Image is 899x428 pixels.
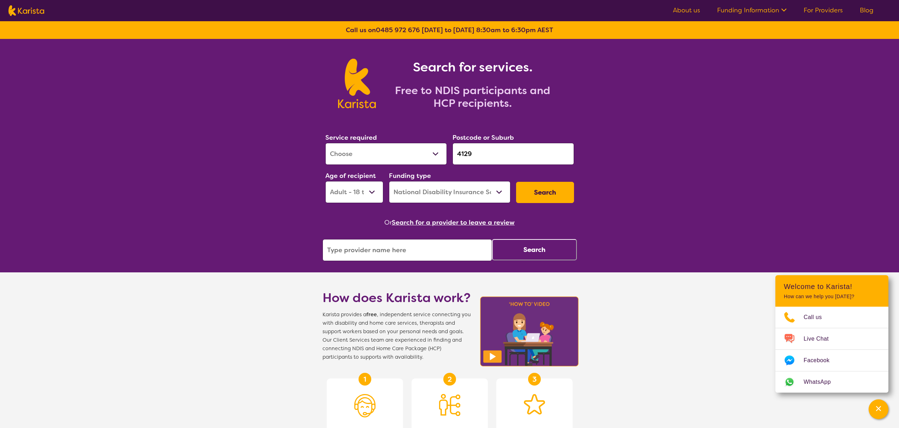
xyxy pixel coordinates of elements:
[323,311,471,362] span: Karista provides a , independent service connecting you with disability and home care services, t...
[804,334,837,344] span: Live Chat
[453,143,574,165] input: Type
[389,172,431,180] label: Funding type
[338,59,376,108] img: Karista logo
[346,26,553,34] b: Call us on [DATE] to [DATE] 8:30am to 6:30pm AEST
[8,5,44,16] img: Karista logo
[775,307,888,393] ul: Choose channel
[775,275,888,393] div: Channel Menu
[392,217,515,228] button: Search for a provider to leave a review
[784,282,880,291] h2: Welcome to Karista!
[492,239,577,260] button: Search
[376,26,420,34] a: 0485 972 676
[323,239,492,261] input: Type provider name here
[443,373,456,386] div: 2
[784,294,880,300] p: How can we help you [DATE]?
[524,394,545,415] img: Star icon
[869,399,888,419] button: Channel Menu
[516,182,574,203] button: Search
[384,59,561,76] h1: Search for services.
[366,311,377,318] b: free
[673,6,700,15] a: About us
[384,217,392,228] span: Or
[359,373,371,386] div: 1
[804,355,838,366] span: Facebook
[804,312,830,323] span: Call us
[325,133,377,142] label: Service required
[528,373,541,386] div: 3
[453,133,514,142] label: Postcode or Suburb
[860,6,874,15] a: Blog
[804,6,843,15] a: For Providers
[354,394,375,417] img: Person with headset icon
[775,371,888,393] a: Web link opens in a new tab.
[325,172,376,180] label: Age of recipient
[384,84,561,110] h2: Free to NDIS participants and HCP recipients.
[478,294,581,369] img: Karista video
[717,6,787,15] a: Funding Information
[439,394,460,416] img: Person being matched to services icon
[323,289,471,306] h1: How does Karista work?
[804,377,839,387] span: WhatsApp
